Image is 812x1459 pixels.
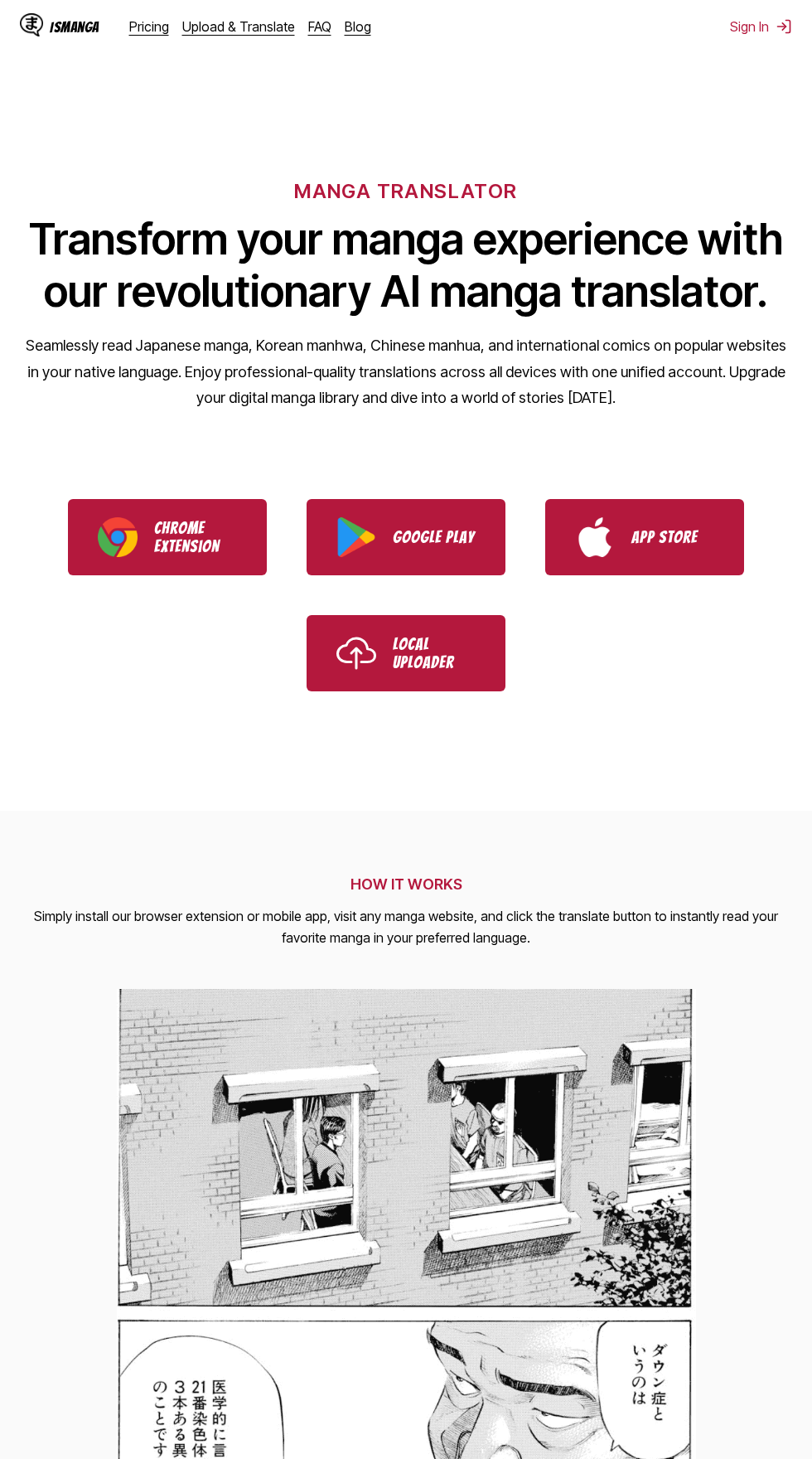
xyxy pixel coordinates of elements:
[25,213,787,317] h1: Transform your manga experience with our revolutionary AI manga translator.
[393,635,476,671] p: Local Uploader
[20,13,43,36] img: IsManga Logo
[129,18,169,35] a: Pricing
[393,528,476,546] p: Google Play
[307,615,505,691] a: Use IsManga Local Uploader
[20,13,129,40] a: IsManga LogoIsManga
[307,499,505,575] a: Download IsManga from Google Play
[730,18,792,35] button: Sign In
[336,517,376,557] img: Google Play logo
[182,18,295,35] a: Upload & Translate
[575,517,615,557] img: App Store logo
[345,18,371,35] a: Blog
[68,499,267,575] a: Download IsManga Chrome Extension
[154,519,237,555] p: Chrome Extension
[336,633,376,673] img: Upload icon
[20,906,792,948] p: Simply install our browser extension or mobile app, visit any manga website, and click the transl...
[545,499,744,575] a: Download IsManga from App Store
[20,875,792,893] h2: HOW IT WORKS
[25,332,787,411] p: Seamlessly read Japanese manga, Korean manhwa, Chinese manhua, and international comics on popula...
[294,179,517,203] h6: MANGA TRANSLATOR
[308,18,331,35] a: FAQ
[98,517,138,557] img: Chrome logo
[50,19,99,35] div: IsManga
[631,528,714,546] p: App Store
[776,18,792,35] img: Sign out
